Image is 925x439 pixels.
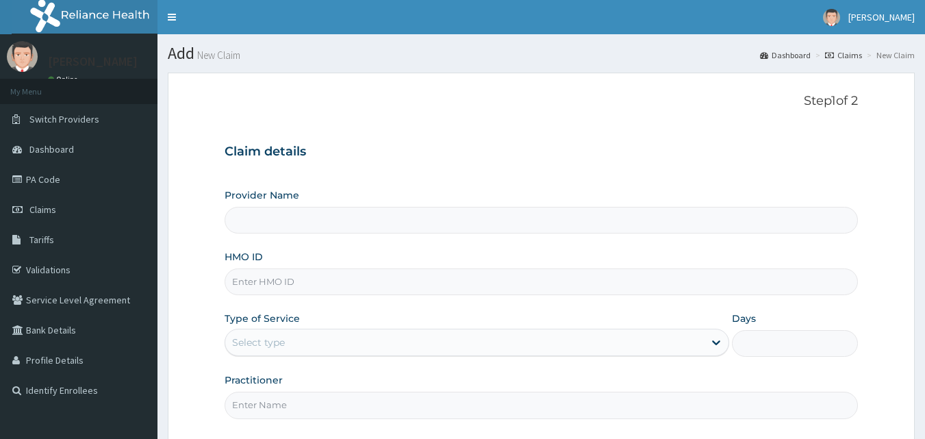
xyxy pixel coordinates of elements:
[225,268,859,295] input: Enter HMO ID
[848,11,915,23] span: [PERSON_NAME]
[225,312,300,325] label: Type of Service
[29,113,99,125] span: Switch Providers
[48,75,81,84] a: Online
[825,49,862,61] a: Claims
[29,143,74,155] span: Dashboard
[232,336,285,349] div: Select type
[225,145,859,160] h3: Claim details
[29,203,56,216] span: Claims
[48,55,138,68] p: [PERSON_NAME]
[225,250,263,264] label: HMO ID
[225,392,859,418] input: Enter Name
[194,50,240,60] small: New Claim
[225,188,299,202] label: Provider Name
[863,49,915,61] li: New Claim
[760,49,811,61] a: Dashboard
[29,234,54,246] span: Tariffs
[168,45,915,62] h1: Add
[225,94,859,109] p: Step 1 of 2
[732,312,756,325] label: Days
[823,9,840,26] img: User Image
[225,373,283,387] label: Practitioner
[7,41,38,72] img: User Image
